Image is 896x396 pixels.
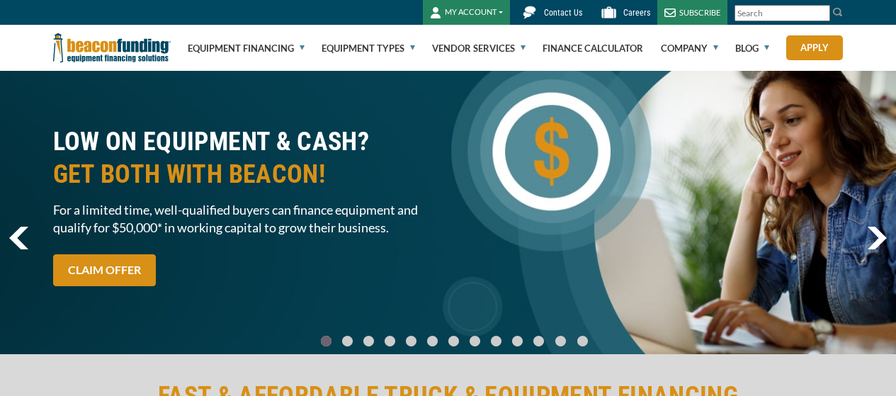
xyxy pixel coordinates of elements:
a: Go To Slide 0 [317,335,334,347]
a: Go To Slide 11 [552,335,569,347]
span: For a limited time, well-qualified buyers can finance equipment and qualify for $50,000* in worki... [53,201,440,237]
a: Go To Slide 9 [509,335,526,347]
a: Go To Slide 10 [530,335,548,347]
a: previous [9,227,28,249]
a: Apply [786,35,843,60]
a: Go To Slide 8 [487,335,504,347]
a: Go To Slide 5 [424,335,441,347]
a: Company [661,26,718,71]
a: Go To Slide 1 [339,335,356,347]
span: Careers [623,8,650,18]
a: Equipment Types [322,26,415,71]
a: Go To Slide 6 [445,335,462,347]
a: Go To Slide 7 [466,335,483,347]
a: Go To Slide 2 [360,335,377,347]
span: GET BOTH WITH BEACON! [53,158,440,191]
img: Left Navigator [9,227,28,249]
a: CLAIM OFFER [53,254,156,286]
span: Contact Us [544,8,582,18]
a: Go To Slide 3 [381,335,398,347]
a: Blog [735,26,769,71]
img: Search [832,6,844,18]
a: Clear search text [815,8,827,19]
a: Go To Slide 4 [402,335,419,347]
input: Search [735,5,830,21]
a: Go To Slide 12 [574,335,591,347]
a: Equipment Financing [188,26,305,71]
h2: LOW ON EQUIPMENT & CASH? [53,125,440,191]
img: Beacon Funding Corporation logo [53,25,171,71]
a: next [867,227,887,249]
img: Right Navigator [867,227,887,249]
a: Finance Calculator [543,26,643,71]
a: Vendor Services [432,26,526,71]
